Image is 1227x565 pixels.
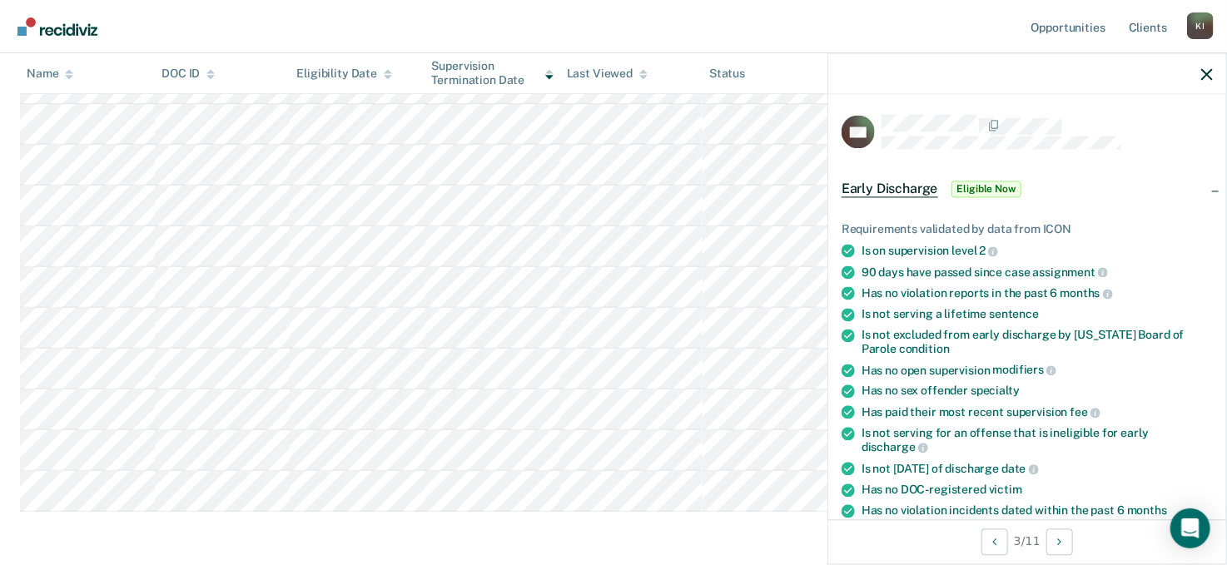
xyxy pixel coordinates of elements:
[989,483,1022,496] span: victim
[567,67,648,81] div: Last Viewed
[993,364,1057,377] span: modifiers
[1071,406,1100,419] span: fee
[1187,12,1214,39] div: K I
[989,308,1039,321] span: sentence
[971,384,1020,398] span: specialty
[17,17,97,36] img: Recidiviz
[1001,463,1038,476] span: date
[862,265,1213,280] div: 90 days have passed since case
[862,363,1213,378] div: Has no open supervision
[1187,12,1214,39] button: Profile dropdown button
[828,519,1226,563] div: 3 / 11
[161,67,215,81] div: DOC ID
[27,67,73,81] div: Name
[1046,528,1073,555] button: Next Opportunity
[1127,503,1167,517] span: months
[828,163,1226,216] div: Early DischargeEligible Now
[1170,508,1210,548] div: Open Intercom Messenger
[862,462,1213,477] div: Is not [DATE] of discharge
[862,384,1213,399] div: Has no sex offender
[1061,287,1113,300] span: months
[842,181,938,198] span: Early Discharge
[1033,265,1108,279] span: assignment
[862,286,1213,301] div: Has no violation reports in the past 6
[981,528,1008,555] button: Previous Opportunity
[862,503,1213,518] div: Has no violation incidents dated within the past 6
[862,441,928,454] span: discharge
[842,223,1213,237] div: Requirements validated by data from ICON
[862,308,1213,322] div: Is not serving a lifetime
[862,405,1213,420] div: Has paid their most recent supervision
[296,67,392,81] div: Eligibility Date
[862,244,1213,259] div: Is on supervision level
[862,426,1213,454] div: Is not serving for an offense that is ineligible for early
[432,59,554,87] div: Supervision Termination Date
[951,181,1022,198] span: Eligible Now
[899,342,950,355] span: condition
[709,67,745,81] div: Status
[862,329,1213,357] div: Is not excluded from early discharge by [US_STATE] Board of Parole
[980,245,999,258] span: 2
[862,483,1213,497] div: Has no DOC-registered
